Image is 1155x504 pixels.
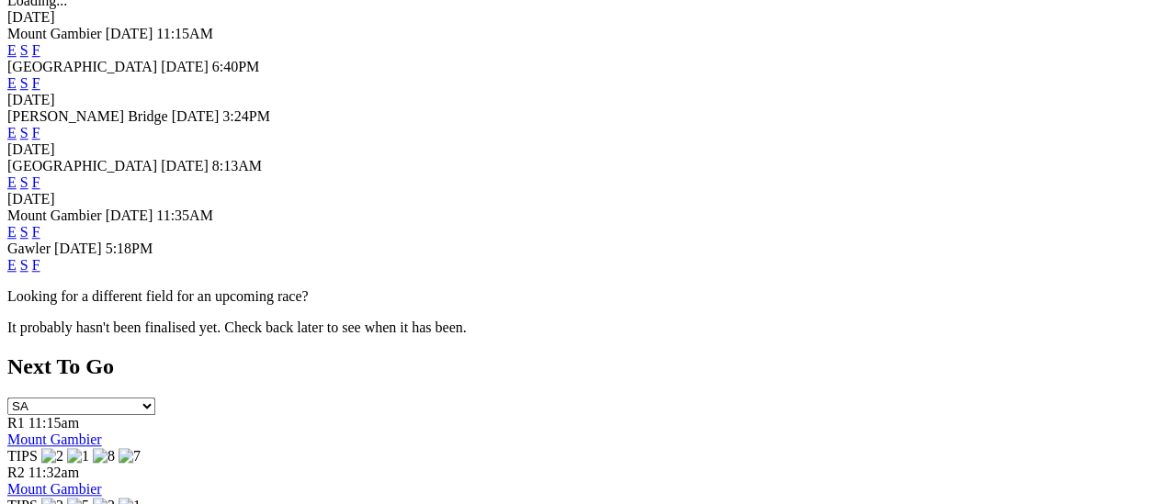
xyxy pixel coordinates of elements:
[93,448,115,465] img: 8
[7,59,157,74] span: [GEOGRAPHIC_DATA]
[32,125,40,140] a: F
[7,75,17,91] a: E
[7,481,102,497] a: Mount Gambier
[7,224,17,240] a: E
[172,108,220,124] span: [DATE]
[7,141,1148,158] div: [DATE]
[20,42,28,58] a: S
[20,257,28,273] a: S
[20,224,28,240] a: S
[161,158,209,174] span: [DATE]
[7,108,168,124] span: [PERSON_NAME] Bridge
[41,448,63,465] img: 2
[28,465,79,480] span: 11:32am
[7,415,25,431] span: R1
[54,241,102,256] span: [DATE]
[32,75,40,91] a: F
[20,75,28,91] a: S
[32,42,40,58] a: F
[222,108,270,124] span: 3:24PM
[20,125,28,140] a: S
[7,125,17,140] a: E
[212,158,262,174] span: 8:13AM
[7,288,1148,305] p: Looking for a different field for an upcoming race?
[106,207,153,223] span: [DATE]
[7,207,102,223] span: Mount Gambier
[119,448,141,465] img: 7
[32,174,40,190] a: F
[106,26,153,41] span: [DATE]
[7,319,467,335] partial: It probably hasn't been finalised yet. Check back later to see when it has been.
[7,158,157,174] span: [GEOGRAPHIC_DATA]
[7,241,51,256] span: Gawler
[20,174,28,190] a: S
[7,431,102,447] a: Mount Gambier
[106,241,153,256] span: 5:18PM
[156,26,213,41] span: 11:15AM
[7,191,1148,207] div: [DATE]
[7,448,38,464] span: TIPS
[28,415,79,431] span: 11:15am
[161,59,209,74] span: [DATE]
[32,224,40,240] a: F
[32,257,40,273] a: F
[7,9,1148,26] div: [DATE]
[7,257,17,273] a: E
[7,92,1148,108] div: [DATE]
[7,465,25,480] span: R2
[7,42,17,58] a: E
[156,207,213,223] span: 11:35AM
[67,448,89,465] img: 1
[7,26,102,41] span: Mount Gambier
[7,174,17,190] a: E
[212,59,260,74] span: 6:40PM
[7,354,1148,379] h2: Next To Go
